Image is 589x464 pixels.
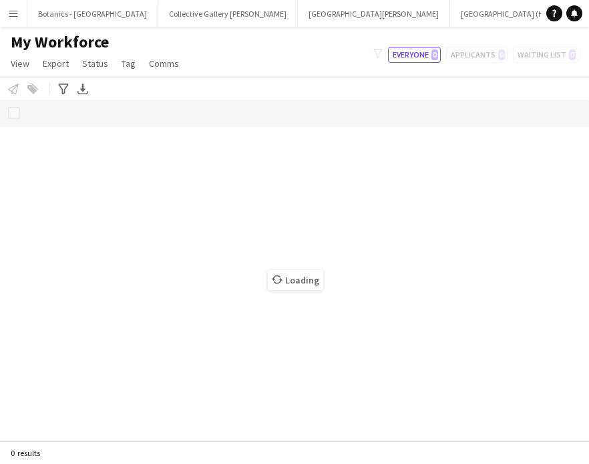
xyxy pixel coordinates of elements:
span: View [11,57,29,70]
a: Tag [116,55,141,72]
button: [GEOGRAPHIC_DATA] (HES) [450,1,566,27]
span: Loading [268,270,323,290]
a: Status [77,55,114,72]
a: Comms [144,55,184,72]
span: Status [82,57,108,70]
app-action-btn: Export XLSX [75,81,91,97]
button: Botanics - [GEOGRAPHIC_DATA] [27,1,158,27]
span: Export [43,57,69,70]
span: 0 [431,49,438,60]
app-action-btn: Advanced filters [55,81,71,97]
button: Everyone0 [388,47,441,63]
a: Export [37,55,74,72]
button: [GEOGRAPHIC_DATA][PERSON_NAME] [298,1,450,27]
a: View [5,55,35,72]
span: Tag [122,57,136,70]
button: Collective Gallery [PERSON_NAME] [158,1,298,27]
span: Comms [149,57,179,70]
span: My Workforce [11,32,109,52]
